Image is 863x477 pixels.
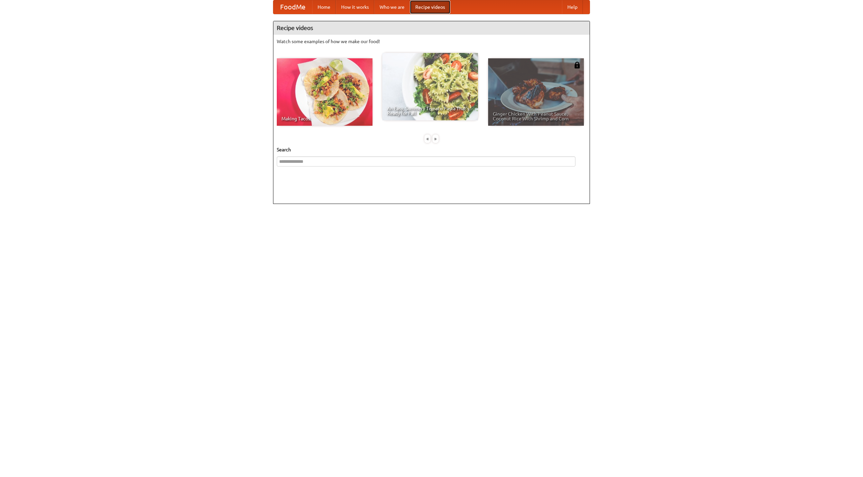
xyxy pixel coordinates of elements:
div: « [424,135,430,143]
a: Help [562,0,583,14]
img: 483408.png [574,62,581,68]
h5: Search [277,146,586,153]
a: Home [312,0,336,14]
span: An Easy, Summery Tomato Pasta That's Ready for Fall [387,106,473,116]
h4: Recipe videos [273,21,590,35]
a: Recipe videos [410,0,450,14]
a: Who we are [374,0,410,14]
p: Watch some examples of how we make our food! [277,38,586,45]
a: Making Tacos [277,58,373,126]
a: An Easy, Summery Tomato Pasta That's Ready for Fall [382,53,478,120]
a: FoodMe [273,0,312,14]
div: » [433,135,439,143]
a: How it works [336,0,374,14]
span: Making Tacos [281,116,368,121]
